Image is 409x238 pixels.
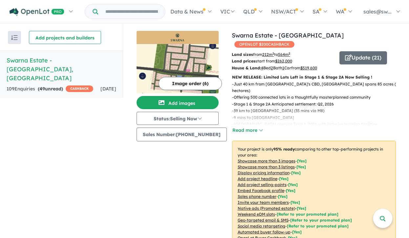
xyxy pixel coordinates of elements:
p: start from [232,58,334,64]
span: [ Yes ] [288,182,298,187]
span: [ Yes ] [291,200,300,205]
span: [ Yes ] [278,194,288,199]
u: Weekend eDM slots [238,212,275,217]
u: 2 [271,65,273,70]
span: [DATE] [100,86,116,92]
p: - Stage 1 & Stage 2A Anticipated settlement: Q2, 2026 [232,101,401,107]
strong: ( unread) [38,86,63,92]
input: Try estate name, suburb, builder or developer [99,5,164,19]
u: Add project headline [238,176,277,181]
span: [ Yes ] [297,158,307,163]
h5: Swarna Estate - [GEOGRAPHIC_DATA] , [GEOGRAPHIC_DATA] [7,56,116,83]
button: Image order (6) [159,77,222,90]
u: 564 m [278,52,290,57]
p: - Offering 500 connected lots in a thoughtfully masterplanned community [232,94,401,101]
span: [Yes] [297,206,306,211]
u: Native ads (Promoted estate) [238,206,295,211]
button: Read more [232,127,263,134]
button: Status:Selling Now [137,112,219,125]
button: Add images [137,96,219,109]
p: from [232,51,334,58]
img: Swarna Estate - Strathtulloh [137,44,219,93]
u: Sales phone number [238,194,276,199]
span: OPENLOT $ 200 CASHBACK [234,41,294,48]
u: Showcase more than 3 images [238,158,295,163]
b: Land prices [232,59,255,63]
u: Add project selling-points [238,182,287,187]
sup: 2 [289,52,290,55]
u: Invite your team members [238,200,289,205]
u: Automated buyer follow-up [238,229,291,234]
div: 109 Enquir ies [7,85,93,93]
button: Update (21) [339,51,387,64]
p: NEW RELEASE: Limited Lots Left in Stage 1 & Stage 2A Now Selling ! [232,74,396,81]
span: [Yes] [292,229,302,234]
span: [Refer to your promoted plan] [290,218,352,223]
u: Showcase more than 3 listings [238,164,295,169]
p: - 39 km to [GEOGRAPHIC_DATA] (35 mins via M8) [232,107,401,114]
p: - Just 40 km from [GEOGRAPHIC_DATA]'s CBD, [GEOGRAPHIC_DATA] spans 85 acres (34 hectares) [232,81,401,94]
u: Social media retargeting [238,224,285,228]
span: [ Yes ] [286,188,295,193]
span: sales@sw... [363,8,392,15]
b: House & Land: [232,65,261,70]
u: 1 [282,65,284,70]
u: 212 m [262,52,274,57]
button: Add projects and builders [29,31,101,44]
a: Swarna Estate - [GEOGRAPHIC_DATA] [232,32,344,39]
span: CASHBACK [66,85,93,92]
span: [ Yes ] [279,176,289,181]
img: Openlot PRO Logo White [10,8,64,16]
u: Geo-targeted email & SMS [238,218,289,223]
b: 95 % ready [273,147,295,152]
a: Swarna Estate - Strathtulloh LogoSwarna Estate - Strathtulloh [137,31,219,93]
span: [ Yes ] [296,164,306,169]
u: 4 [261,65,263,70]
p: - [GEOGRAPHIC_DATA] opening Term 1, 2026 with inclusive learning facilities [232,121,401,128]
p: - 9 mins to [GEOGRAPHIC_DATA] [232,114,401,121]
span: [ Yes ] [291,170,301,175]
sup: 2 [272,52,274,55]
u: Embed Facebook profile [238,188,284,193]
u: Display pricing information [238,170,290,175]
span: [Refer to your promoted plan] [277,212,338,217]
img: sort.svg [11,35,18,40]
u: $ 262,000 [275,59,292,63]
b: Land sizes [232,52,253,57]
u: $ 519,600 [300,65,317,70]
span: to [274,52,290,57]
span: [Refer to your promoted plan] [287,224,349,228]
p: Bed Bath Car from [232,65,334,71]
img: Swarna Estate - Strathtulloh Logo [139,34,216,41]
span: 49 [39,86,45,92]
button: Sales Number:[PHONE_NUMBER] [137,128,227,141]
